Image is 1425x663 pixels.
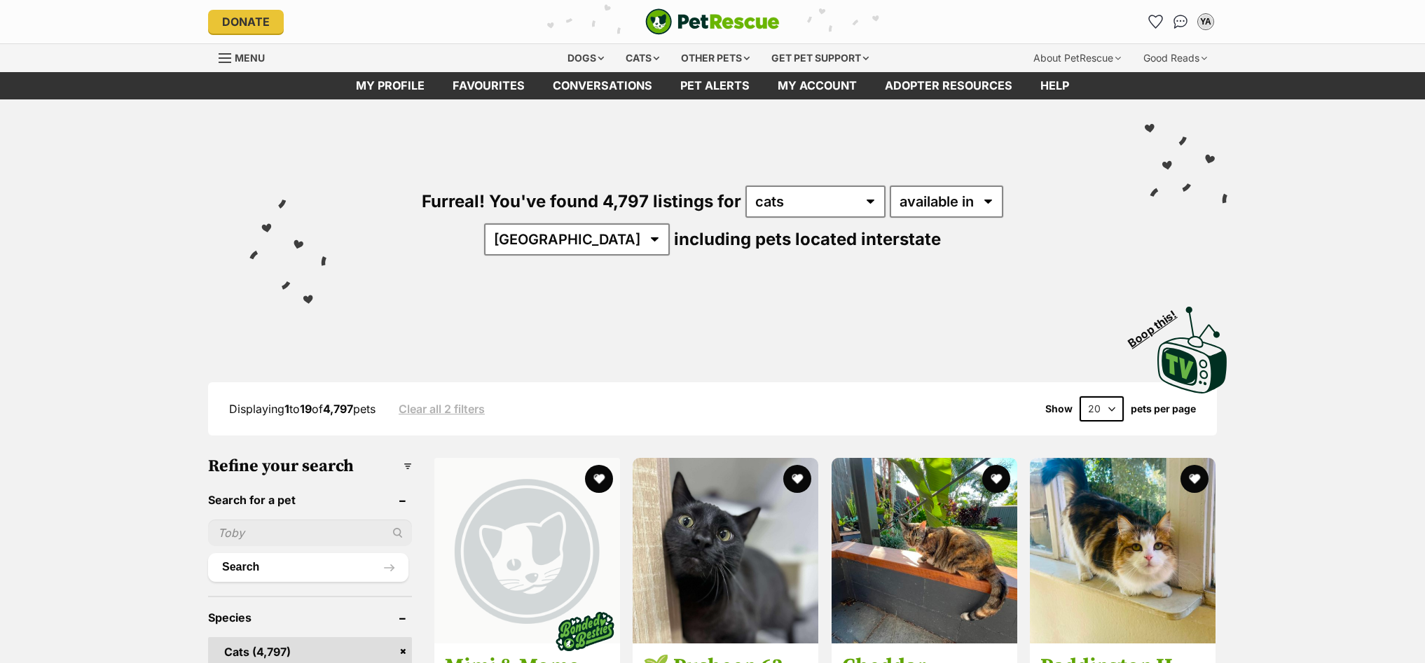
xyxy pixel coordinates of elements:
div: About PetRescue [1024,44,1131,72]
input: Toby [208,519,412,546]
button: favourite [584,465,612,493]
div: Other pets [671,44,759,72]
strong: 4,797 [323,402,353,416]
span: Menu [235,52,265,64]
span: Boop this! [1126,299,1190,349]
h3: Refine your search [208,456,412,476]
a: Pet alerts [666,72,764,99]
a: Adopter resources [871,72,1026,99]
a: Conversations [1169,11,1192,33]
ul: Account quick links [1144,11,1217,33]
div: YA [1199,15,1213,29]
img: Paddington II - Domestic Short Hair (DSH) Cat [1030,458,1216,643]
button: favourite [1180,465,1209,493]
div: Cats [616,44,669,72]
a: Menu [219,44,275,69]
a: Favourites [1144,11,1166,33]
a: PetRescue [645,8,780,35]
div: Dogs [558,44,614,72]
a: Boop this! [1157,294,1227,396]
img: 🌱 Pusheen 6342 🌱 - Domestic Short Hair (DSH) Cat [633,458,818,643]
a: Help [1026,72,1083,99]
img: chat-41dd97257d64d25036548639549fe6c8038ab92f7586957e7f3b1b290dea8141.svg [1173,15,1188,29]
div: Get pet support [762,44,879,72]
strong: 19 [300,402,312,416]
strong: 1 [284,402,289,416]
a: My account [764,72,871,99]
img: PetRescue TV logo [1157,307,1227,393]
header: Search for a pet [208,494,412,506]
header: Species [208,611,412,624]
span: including pets located interstate [674,229,941,249]
a: Favourites [439,72,539,99]
img: Cheddar - Domestic Short Hair (DSH) Cat [832,458,1017,643]
button: Search [208,553,408,581]
a: Donate [208,10,284,34]
button: favourite [982,465,1010,493]
label: pets per page [1131,403,1196,414]
span: Show [1045,403,1073,414]
a: Clear all 2 filters [399,403,485,415]
div: Good Reads [1134,44,1217,72]
a: conversations [539,72,666,99]
button: My account [1195,11,1217,33]
img: logo-cat-932fe2b9b8326f06289b0f2fb663e598f794de774fb13d1741a6617ecf9a85b4.svg [645,8,780,35]
a: My profile [342,72,439,99]
button: favourite [783,465,811,493]
span: Displaying to of pets [229,402,376,416]
span: Furreal! You've found 4,797 listings for [422,191,741,211]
